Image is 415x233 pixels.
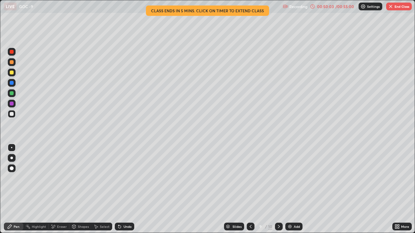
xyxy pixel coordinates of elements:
[287,224,292,229] img: add-slide-button
[386,3,412,10] button: End Class
[232,225,242,228] div: Slides
[316,5,335,8] div: 00:50:03
[257,225,264,228] div: 9
[19,4,33,9] p: GOC -9
[14,225,19,228] div: Pen
[78,225,89,228] div: Shapes
[124,225,132,228] div: Undo
[388,4,393,9] img: end-class-cross
[6,4,15,9] p: LIVE
[265,225,267,228] div: /
[289,4,307,9] p: Recording
[335,5,355,8] div: / 00:55:00
[401,225,409,228] div: More
[57,225,67,228] div: Eraser
[100,225,110,228] div: Select
[367,5,380,8] p: Settings
[294,225,300,228] div: Add
[268,224,272,229] div: 10
[283,4,288,9] img: recording.375f2c34.svg
[32,225,46,228] div: Highlight
[361,4,366,9] img: class-settings-icons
